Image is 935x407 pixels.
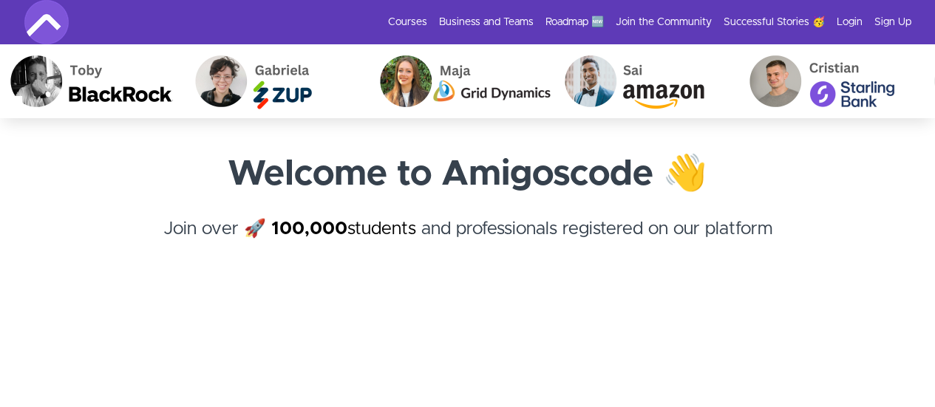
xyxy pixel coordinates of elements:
a: 100,000students [271,220,416,238]
a: Roadmap 🆕 [545,15,604,30]
a: Successful Stories 🥳 [724,15,825,30]
a: Login [837,15,863,30]
a: Sign Up [874,15,911,30]
a: Business and Teams [439,15,534,30]
strong: Welcome to Amigoscode 👋 [228,157,707,192]
h4: Join over 🚀 and professionals registered on our platform [24,216,911,269]
img: Gabriela [172,44,357,118]
a: Courses [388,15,427,30]
img: Maja [357,44,542,118]
strong: 100,000 [271,220,347,238]
a: Join the Community [616,15,712,30]
img: Sai [542,44,727,118]
img: Cristian [727,44,911,118]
